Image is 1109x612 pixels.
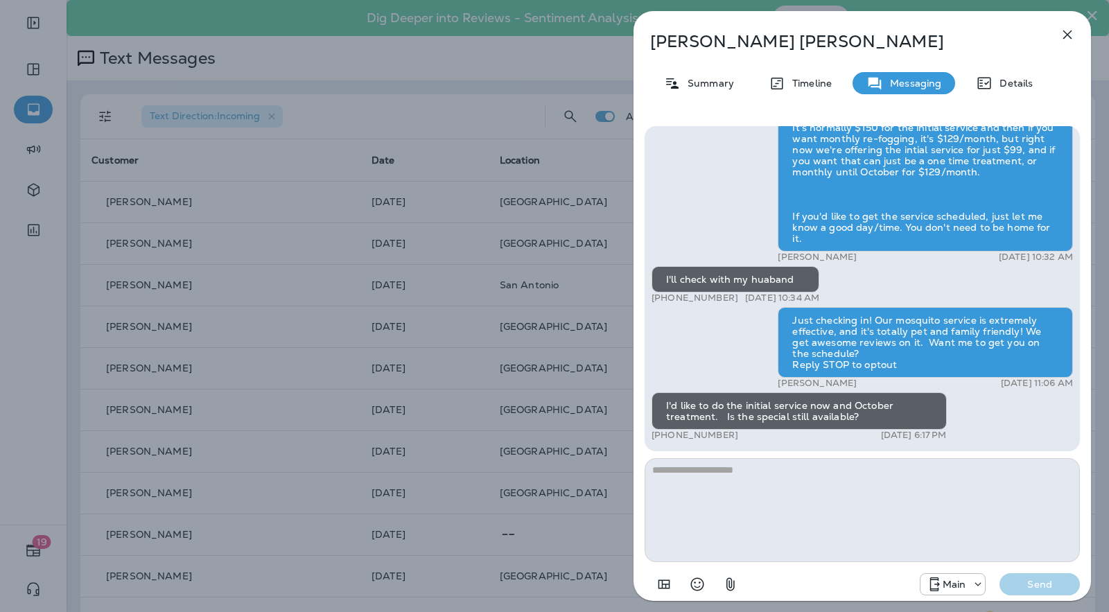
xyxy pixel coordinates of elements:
[778,307,1073,378] div: Just checking in! Our mosquito service is extremely effective, and it's totally pet and family fr...
[920,576,986,593] div: +1 (817) 482-3792
[652,430,738,441] p: [PHONE_NUMBER]
[681,78,734,89] p: Summary
[943,579,966,590] p: Main
[1001,378,1073,389] p: [DATE] 11:06 AM
[785,78,832,89] p: Timeline
[652,392,947,430] div: I'd like to do the initial service now and October treatment. Is the special still available?
[652,292,738,304] p: [PHONE_NUMBER]
[883,78,941,89] p: Messaging
[683,570,711,598] button: Select an emoji
[650,570,678,598] button: Add in a premade template
[881,430,947,441] p: [DATE] 6:17 PM
[993,78,1033,89] p: Details
[652,266,819,292] div: I'll check with my huaband
[650,32,1029,51] p: [PERSON_NAME] [PERSON_NAME]
[778,252,857,263] p: [PERSON_NAME]
[745,292,819,304] p: [DATE] 10:34 AM
[999,252,1073,263] p: [DATE] 10:32 AM
[778,378,857,389] p: [PERSON_NAME]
